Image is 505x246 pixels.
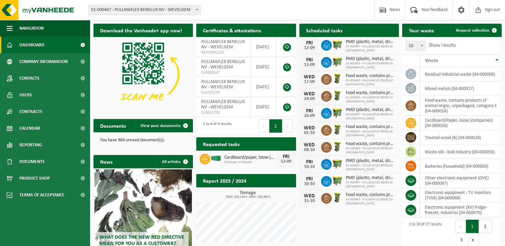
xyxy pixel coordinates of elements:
h2: Your waste [402,24,441,37]
td: treated wood (B) (04-000028) [420,130,502,145]
h2: Documents [93,119,133,132]
span: PMD (plastic, metal, drink cartons) (companies) [346,39,396,45]
td: food waste, contains products of animal origin, unpackaged, category 3 (04-000024) [420,96,502,116]
h2: News [93,155,119,168]
span: Dashboard [19,37,44,53]
td: Waste oils - bulk industry (04-000056) [420,145,502,159]
h2: Certificates & attestations [196,24,268,37]
span: 2024: 225,126 t - 2025: 126,342 t [200,195,296,199]
div: 12-09 [303,46,316,50]
span: Cardboard/paper, loose (companies) [224,155,276,160]
span: 01-000467 - PULLMAFLEX BENELUX [GEOGRAPHIC_DATA] [346,147,396,155]
span: 01-000467 - PULLMAFLEX BENELUX [GEOGRAPHIC_DATA] [346,62,396,70]
img: HK-XC-40-GN-00 [210,155,222,161]
span: Food waste, contains products of animal origin, unpackaged, category 3 [346,124,396,130]
button: 1 [269,119,282,133]
div: FRI [279,154,293,159]
div: FRI [303,176,316,182]
span: VLA705259 [201,90,245,95]
span: 01-000467 - PULLMAFLEX BENELUX [GEOGRAPHIC_DATA] [346,45,396,53]
label: Show results [429,43,456,48]
span: Calendar [19,120,40,137]
span: Company information [19,53,68,70]
div: WED [303,91,316,97]
button: Previous [455,220,466,233]
div: 01-10 [303,131,316,135]
span: 01-000467 - PULLMAFLEX BENELUX [GEOGRAPHIC_DATA] [346,198,396,206]
span: 01-000467 - PULLMAFLEX BENELUX [GEOGRAPHIC_DATA] [346,96,396,104]
span: 10 [406,41,426,51]
div: WED [303,193,316,199]
div: WED [303,74,316,80]
span: Contacts [19,70,39,87]
button: 1 [466,220,479,233]
div: FRI [303,159,316,165]
div: 24-09 [303,97,316,101]
a: View your documents [135,119,192,132]
span: 01-000467 - PULLMAFLEX BENELUX [GEOGRAPHIC_DATA] [346,113,396,121]
img: WB-1100-HPE-GN-50 [332,107,343,118]
span: 01-000467 - PULLMAFLEX BENELUX [GEOGRAPHIC_DATA] [346,181,396,189]
td: [DATE] [251,97,276,117]
span: Terms of acceptance [19,187,64,203]
span: PULLMAFLEX BENELUX NV - WEVELGEM [201,39,245,50]
div: FRI [303,57,316,63]
img: WB-1100-HPE-GN-50 [332,158,343,169]
span: Waste [425,58,438,63]
span: RED25001130 [201,50,245,55]
span: VLA611796 [201,110,245,115]
button: 2 [479,220,492,233]
img: WB-0060-HPE-GN-50 [332,73,343,84]
span: Navigation [19,20,44,37]
td: [DATE] [251,37,276,57]
img: WB-0060-HPE-GN-50 [332,192,343,203]
td: Cardboard/Paper, loose (companies) (04-000026) [420,116,502,130]
div: WED [303,125,316,131]
img: WB-0060-HPE-GN-50 [332,124,343,135]
h2: Scheduled tasks [299,24,349,37]
span: View your documents [141,124,181,128]
div: 12-09 [279,159,293,164]
span: Food waste, contains products of animal origin, unpackaged, category 3 [346,141,396,147]
div: 15-10 [303,199,316,203]
span: Product Shop [19,170,50,187]
span: 01-000467 - PULLMAFLEX BENELUX [GEOGRAPHIC_DATA] [346,79,396,87]
div: FRI [303,108,316,114]
span: PMD (plastic, metal, drink cartons) (companies) [346,107,396,113]
div: 10-10 [303,165,316,169]
img: Download the VHEPlus App [93,37,193,112]
td: electronic equipment (KV) fridge-freezer, industrial (04-000070) [420,203,502,217]
span: 01-000467 - PULLMAFLEX BENELUX NV - WEVELGEM [88,5,200,15]
td: mixed metals (04-000017) [420,81,502,96]
span: Exchange on request [224,160,276,164]
h2: Download the Vanheede+ app now! [93,24,189,37]
td: [DATE] [251,77,276,97]
img: WB-1100-HPE-GN-50 [332,39,343,50]
div: 08-10 [303,148,316,152]
span: PULLMAFLEX BENELUX NV - WEVELGEM [201,59,245,70]
td: batteries (household) (04-000063) [420,159,502,173]
span: Food waste, contains products of animal origin, unpackaged, category 3 [346,73,396,79]
button: Previous [259,119,269,133]
span: 10 [406,41,425,51]
div: WED [303,142,316,148]
div: 1 to 4 of 4 results [200,119,232,133]
span: Documents [19,153,45,170]
div: 12-09 [303,63,316,67]
div: FRI [303,40,316,46]
font: All articles [162,160,181,164]
button: Next [282,119,293,133]
td: Other electronic equipment (OVE) (04-000067) [420,173,502,188]
img: WB-1100-HPE-GN-50 [332,56,343,67]
span: Food waste, contains products of animal origin, unpackaged, category 3 [346,192,396,198]
span: 01-000467 - PULLMAFLEX BENELUX [GEOGRAPHIC_DATA] [346,164,396,172]
span: Request collection [456,28,489,33]
div: 10-10 [303,182,316,186]
span: PMD (plastic, metal, drink cartons) (companies) [346,175,396,181]
a: All articles [157,155,192,168]
span: Contracts [19,103,42,120]
font: Tonnage [240,190,256,195]
span: 01-000467 - PULLMAFLEX BENELUX [GEOGRAPHIC_DATA] [346,130,396,138]
p: You have 904 unread document(s). [100,138,186,143]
